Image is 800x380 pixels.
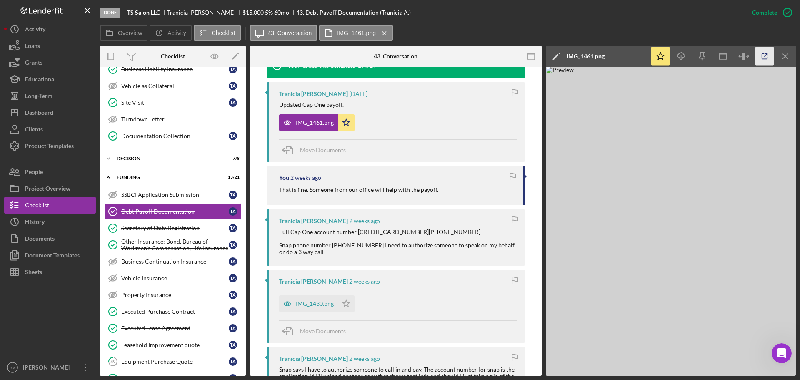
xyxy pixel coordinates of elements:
div: Other Insurance: Bond, Bureau of Workmen's Compensation, Life Insurance [121,238,229,252]
a: 49Equipment Purchase QuoteTA [104,353,242,370]
a: Leasehold Improvement quoteTA [104,337,242,353]
div: Document Templates [25,247,80,266]
div: T A [229,307,237,316]
div: 7 / 8 [225,156,240,161]
div: Documentation Collection [121,133,229,139]
div: Business Continuation Insurance [121,258,229,265]
a: Property InsuranceTA [104,287,242,303]
div: Equipment Purchase Quote [121,358,229,365]
button: Checklist [4,197,96,214]
div: Decision [117,156,219,161]
button: Loans [4,38,96,54]
div: IMG_1461.png [567,53,605,60]
a: Other Insurance: Bond, Bureau of Workmen's Compensation, Life InsuranceTA [104,237,242,253]
a: Documentation CollectionTA [104,128,242,144]
div: 13 / 21 [225,175,240,180]
div: T A [229,82,237,90]
div: T A [229,98,237,107]
button: Long-Term [4,88,96,104]
div: Sheets [25,264,42,282]
time: 2025-09-10 15:17 [349,355,380,362]
label: IMG_1461.png [337,30,376,36]
div: Vehicle Insurance [121,275,229,282]
div: T A [229,132,237,140]
div: Debt Payoff Documentation [121,208,229,215]
div: Vehicle as Collateral [121,83,229,89]
button: Clients [4,121,96,138]
div: Secretary of State Registration [121,225,229,232]
div: [PERSON_NAME] [21,359,75,378]
a: Documents [4,230,96,247]
div: Turndown Letter [121,116,241,123]
button: Complete [744,4,796,21]
div: SSBCI Application Submission [121,191,229,198]
span: Move Documents [300,327,346,335]
div: Done [100,8,120,18]
img: Preview [546,67,796,376]
div: T A [229,341,237,349]
div: Checklist [25,197,49,216]
button: AM[PERSON_NAME] [4,359,96,376]
iframe: Intercom live chat [772,343,792,363]
div: Tranicia [PERSON_NAME] [167,9,242,16]
div: IMG_1461.png [296,119,334,126]
a: Executed Lease AgreementTA [104,320,242,337]
time: 2025-09-11 13:24 [290,174,321,181]
a: History [4,214,96,230]
div: Funding [117,175,219,180]
div: Executed Lease Agreement [121,325,229,332]
a: Secretary of State RegistrationTA [104,220,242,237]
button: Overview [100,25,147,41]
div: Updated Cap One payoff. [279,101,344,108]
div: Property Insurance [121,292,229,298]
div: Clients [25,121,43,140]
button: IMG_1461.png [319,25,393,41]
a: Turndown Letter [104,111,242,128]
div: Full Cap One account number [CREDIT_CARD_NUMBER][PHONE_NUMBER] Snap phone number [PHONE_NUMBER] I... [279,229,517,255]
a: Dashboard [4,104,96,121]
div: T A [229,207,237,216]
b: TS Salon LLC [127,9,160,16]
button: Document Templates [4,247,96,264]
div: 43. Conversation [374,53,417,60]
div: Tranicia [PERSON_NAME] [279,355,348,362]
div: T A [229,291,237,299]
div: Executed Purchase Contract [121,308,229,315]
label: Activity [167,30,186,36]
a: Debt Payoff DocumentationTA [104,203,242,220]
div: Project Overview [25,180,70,199]
a: SSBCI Application SubmissionTA [104,186,242,203]
button: Move Documents [279,321,354,342]
button: Checklist [194,25,241,41]
button: Activity [4,21,96,38]
div: Documents [25,230,55,249]
div: Long-Term [25,88,52,106]
div: 5 % [265,9,273,16]
button: Educational [4,71,96,88]
div: T A [229,274,237,282]
button: Sheets [4,264,96,280]
div: Tranicia [PERSON_NAME] [279,91,348,97]
div: Site Visit [121,99,229,106]
div: $15,000 [242,9,264,16]
tspan: 49 [110,359,116,364]
div: Educational [25,71,56,90]
div: T A [229,65,237,73]
button: Grants [4,54,96,71]
div: Leasehold Improvement quote [121,342,229,348]
p: That is fine. Someone from our office will help with the payoff. [279,185,438,194]
div: Dashboard [25,104,53,123]
button: Product Templates [4,138,96,154]
a: Site VisitTA [104,94,242,111]
label: Overview [118,30,142,36]
div: T A [229,241,237,249]
time: 2025-09-16 13:48 [349,91,367,97]
div: T A [229,191,237,199]
div: People [25,164,43,182]
button: Project Overview [4,180,96,197]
